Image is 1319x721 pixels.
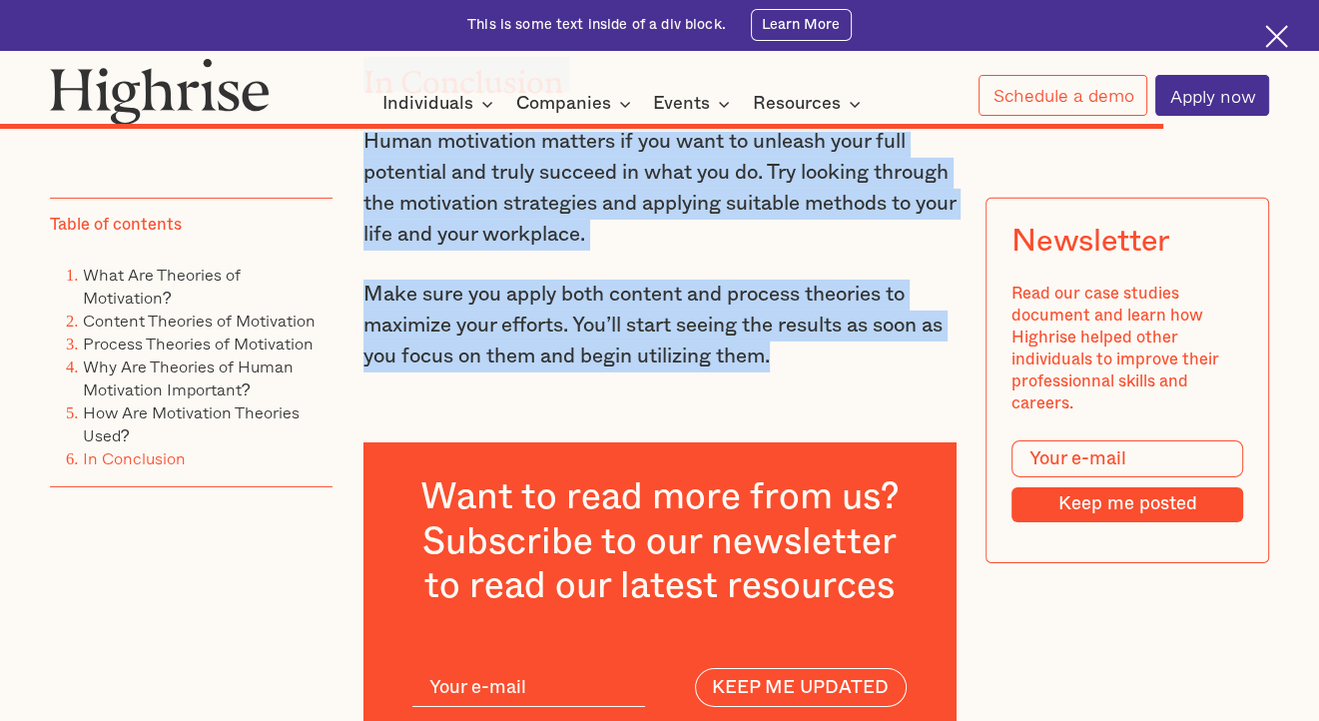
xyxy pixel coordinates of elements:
p: Human motivation matters if you want to unleash your full potential and truly succeed in what you... [363,127,956,251]
div: Events [653,92,736,116]
div: Events [653,92,710,116]
div: Resources [753,92,867,116]
input: Keep me posted [1011,488,1243,523]
div: Read our case studies document and learn how Highrise helped other individuals to improve their p... [1011,285,1243,416]
div: Individuals [382,92,473,116]
a: Why Are Theories of Human Motivation Important? [83,354,294,401]
input: Your e-mail [1011,440,1243,477]
img: Cross icon [1265,25,1288,48]
div: Table of contents [50,216,182,238]
a: Learn More [751,9,852,41]
form: Modal Form [1011,440,1243,522]
input: Your e-mail [412,669,645,707]
p: Make sure you apply both content and process theories to maximize your efforts. You’ll start seei... [363,280,956,372]
a: Apply now [1155,75,1269,116]
div: Companies [516,92,611,116]
img: Highrise logo [50,58,271,125]
div: Newsletter [1011,224,1169,260]
div: Companies [516,92,637,116]
div: Resources [753,92,841,116]
a: In Conclusion [83,445,186,470]
a: What Are Theories of Motivation? [83,262,241,310]
input: KEEP ME UPDATED [695,668,907,707]
a: Schedule a demo [979,75,1147,115]
div: Individuals [382,92,499,116]
a: Content Theories of Motivation [83,308,316,333]
h3: Want to read more from us? Subscribe to our newsletter to read our latest resources [412,475,906,609]
div: This is some text inside of a div block. [467,15,726,35]
a: Process Theories of Motivation [83,331,314,356]
form: current-ascender-article-subscribe-form [412,668,906,707]
a: How Are Motivation Theories Used? [83,399,300,447]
